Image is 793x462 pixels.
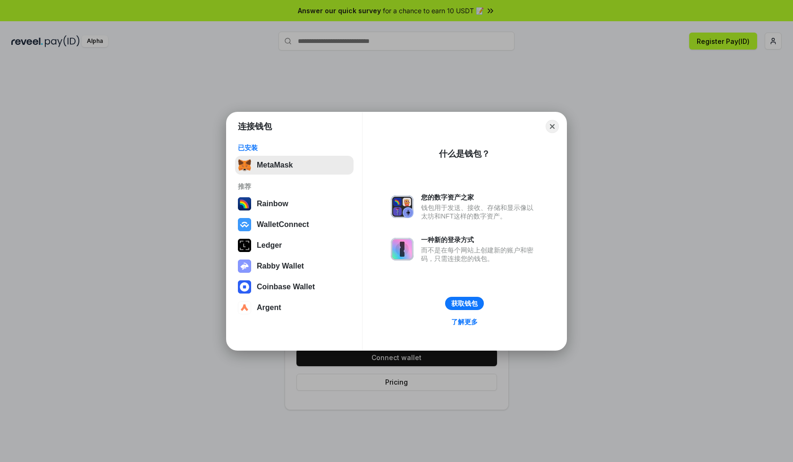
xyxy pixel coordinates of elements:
[235,215,354,234] button: WalletConnect
[391,195,413,218] img: svg+xml,%3Csvg%20xmlns%3D%22http%3A%2F%2Fwww.w3.org%2F2000%2Fsvg%22%20fill%3D%22none%22%20viewBox...
[421,203,538,220] div: 钱包用于发送、接收、存储和显示像以太坊和NFT这样的数字资产。
[451,299,478,308] div: 获取钱包
[235,194,354,213] button: Rainbow
[238,197,251,210] img: svg+xml,%3Csvg%20width%3D%22120%22%20height%3D%22120%22%20viewBox%3D%220%200%20120%20120%22%20fil...
[546,120,559,133] button: Close
[235,298,354,317] button: Argent
[391,238,413,260] img: svg+xml,%3Csvg%20xmlns%3D%22http%3A%2F%2Fwww.w3.org%2F2000%2Fsvg%22%20fill%3D%22none%22%20viewBox...
[235,277,354,296] button: Coinbase Wallet
[446,316,483,328] a: 了解更多
[421,235,538,244] div: 一种新的登录方式
[439,148,490,160] div: 什么是钱包？
[445,297,484,310] button: 获取钱包
[238,121,272,132] h1: 连接钱包
[238,159,251,172] img: svg+xml,%3Csvg%20fill%3D%22none%22%20height%3D%2233%22%20viewBox%3D%220%200%2035%2033%22%20width%...
[238,239,251,252] img: svg+xml,%3Csvg%20xmlns%3D%22http%3A%2F%2Fwww.w3.org%2F2000%2Fsvg%22%20width%3D%2228%22%20height%3...
[257,262,304,270] div: Rabby Wallet
[238,218,251,231] img: svg+xml,%3Csvg%20width%3D%2228%22%20height%3D%2228%22%20viewBox%3D%220%200%2028%2028%22%20fill%3D...
[235,156,354,175] button: MetaMask
[238,301,251,314] img: svg+xml,%3Csvg%20width%3D%2228%22%20height%3D%2228%22%20viewBox%3D%220%200%2028%2028%22%20fill%3D...
[421,193,538,202] div: 您的数字资产之家
[257,283,315,291] div: Coinbase Wallet
[257,241,282,250] div: Ledger
[257,200,288,208] div: Rainbow
[451,318,478,326] div: 了解更多
[257,220,309,229] div: WalletConnect
[235,257,354,276] button: Rabby Wallet
[238,182,351,191] div: 推荐
[238,143,351,152] div: 已安装
[257,303,281,312] div: Argent
[238,260,251,273] img: svg+xml,%3Csvg%20xmlns%3D%22http%3A%2F%2Fwww.w3.org%2F2000%2Fsvg%22%20fill%3D%22none%22%20viewBox...
[238,280,251,294] img: svg+xml,%3Csvg%20width%3D%2228%22%20height%3D%2228%22%20viewBox%3D%220%200%2028%2028%22%20fill%3D...
[235,236,354,255] button: Ledger
[257,161,293,169] div: MetaMask
[421,246,538,263] div: 而不是在每个网站上创建新的账户和密码，只需连接您的钱包。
